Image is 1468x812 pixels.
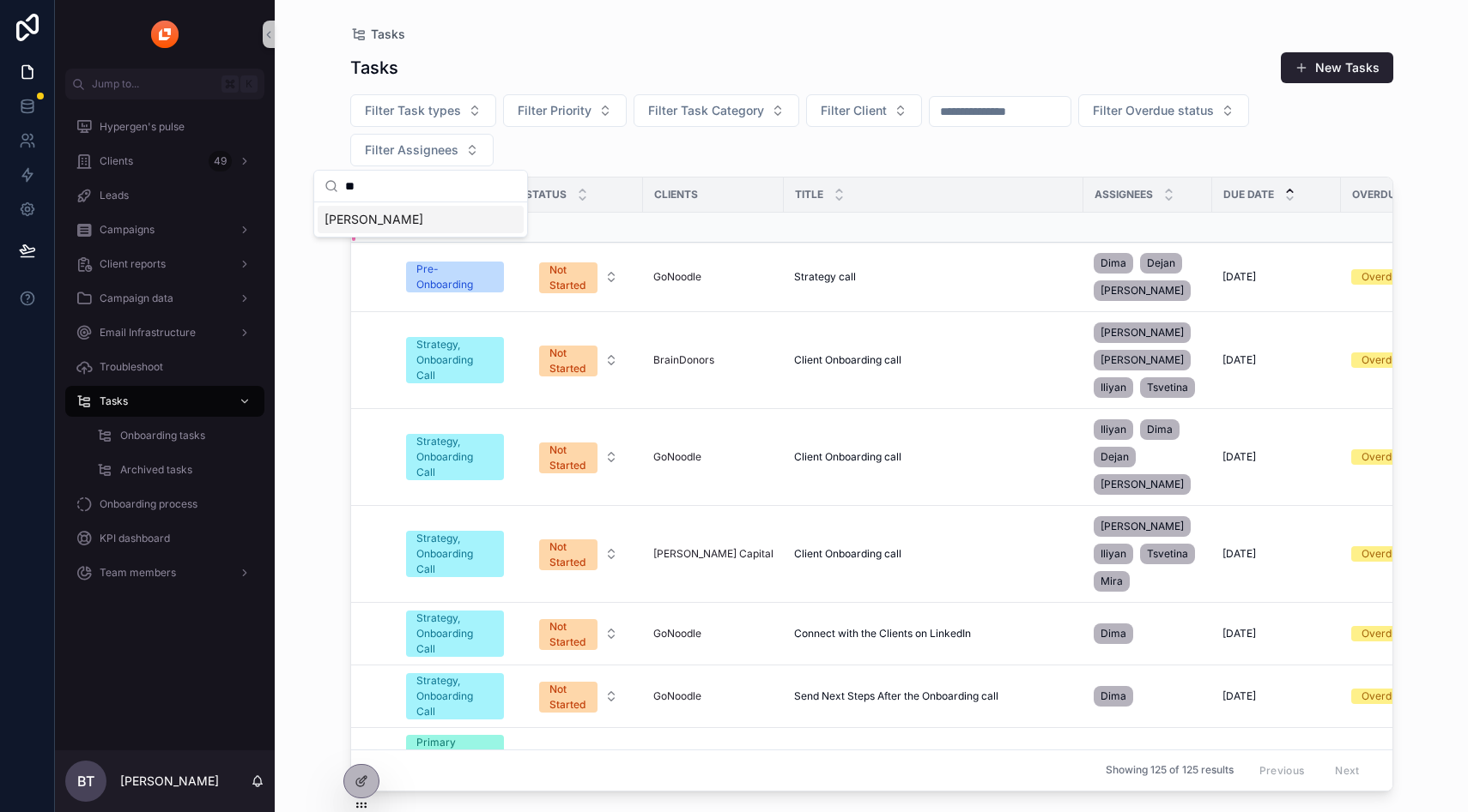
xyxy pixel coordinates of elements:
span: Showing 125 of 125 results [1106,764,1234,778]
a: Strategy, Onboarding Call [406,434,504,480]
a: Strategy, Onboarding Call [406,337,504,383]
span: Campaigns [100,223,155,237]
span: BrainDonors [653,353,714,367]
span: Mira [1101,574,1123,588]
a: Select Button [525,433,633,481]
a: [DATE] [1222,627,1331,641]
span: GoNoodle [653,270,701,284]
span: Dima [1101,689,1126,703]
div: Overdue [1362,352,1404,368]
a: Dima [1094,683,1202,710]
span: Client reports [100,257,166,271]
button: Select Button [634,94,799,127]
a: Overdue [1351,626,1468,641]
span: Assignees [1095,188,1153,201]
span: [DATE] [1222,353,1256,367]
span: Filter Client [821,102,887,119]
p: [PERSON_NAME] [120,773,219,790]
a: Pre-Onboarding [406,262,504,292]
button: Select Button [525,434,632,480]
button: Select Button [525,673,632,719]
a: [PERSON_NAME] Capital [653,547,773,561]
a: Connect with the Clients on LinkedIn [794,627,1073,641]
a: IliyanDimaDejan[PERSON_NAME] [1094,416,1202,498]
a: Overdue [1351,352,1468,368]
a: Overdue [1351,269,1468,285]
div: Not Started [549,346,587,376]
div: Strategy, Onboarding Call [416,531,494,577]
div: Not Started [549,442,587,473]
span: Due date [1223,188,1274,201]
span: [DATE] [1222,689,1256,703]
a: Tasks [350,26,405,43]
img: App logo [151,21,179,48]
span: Archived tasks [120,463,192,477]
a: Send Next Steps After the Onboarding call [794,689,1073,703]
a: GoNoodle [653,627,701,641]
a: Client Onboarding call [794,450,1073,464]
a: Overdue [1351,689,1468,704]
a: Clients49 [65,146,264,177]
button: Select Button [525,743,632,789]
button: Select Button [350,94,496,127]
a: GoNoodle [653,689,773,703]
a: GoNoodle [653,450,773,464]
span: [PERSON_NAME] [1101,326,1184,340]
a: Client Onboarding call [794,547,1073,561]
span: Dejan [1101,450,1129,464]
a: [DATE] [1222,353,1331,367]
span: Dima [1147,423,1173,436]
span: Client Onboarding call [794,353,901,367]
span: Dima [1101,627,1126,641]
span: GoNoodle [653,450,701,464]
span: Filter Task types [365,102,461,119]
div: scrollable content [55,99,275,611]
a: [DATE] [1222,689,1331,703]
a: Strategy, Onboarding Call [406,673,504,719]
a: [PERSON_NAME][PERSON_NAME]IliyanTsvetina [1094,319,1202,401]
button: Select Button [525,611,632,657]
span: Connect with the Clients on LinkedIn [794,627,971,641]
a: Select Button [525,610,633,658]
a: Client reports [65,249,264,280]
span: Tsvetina [1147,547,1188,561]
div: Strategy, Onboarding Call [416,337,494,383]
a: Team members [65,557,264,588]
a: Dima [1094,620,1202,647]
span: [DATE] [1222,450,1256,464]
span: Team members [100,566,176,580]
a: Archived tasks [86,454,264,485]
button: Select Button [503,94,627,127]
a: [DATE] [1222,270,1331,284]
span: Tsvetina [1147,381,1188,394]
span: Onboarding tasks [120,429,205,442]
div: Overdue [1362,546,1404,562]
span: Iliyan [1101,547,1126,561]
span: Send Next Steps After the Onboarding call [794,689,998,703]
span: Title [795,188,823,201]
span: Strategy call [794,270,856,284]
a: Select Button [525,742,633,790]
div: Overdue [1362,689,1404,704]
a: Select Button [525,530,633,578]
span: GoNoodle [653,689,701,703]
span: BT [77,771,94,791]
span: K [242,77,256,91]
div: Pre-Onboarding [416,262,494,292]
span: [PERSON_NAME] [325,211,423,228]
a: GoNoodle [653,270,773,284]
span: Dima [1101,256,1126,270]
span: Iliyan [1101,381,1126,394]
a: Onboarding process [65,489,264,520]
div: Not Started [549,539,587,570]
a: Leads [65,180,264,211]
a: Tasks [65,386,264,417]
span: Iliyan [1101,423,1126,436]
a: Select Button [525,253,633,301]
a: KPI dashboard [65,523,264,554]
span: Tasks [371,26,405,43]
a: Overdue [1351,546,1468,562]
div: Strategy, Onboarding Call [416,434,494,480]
